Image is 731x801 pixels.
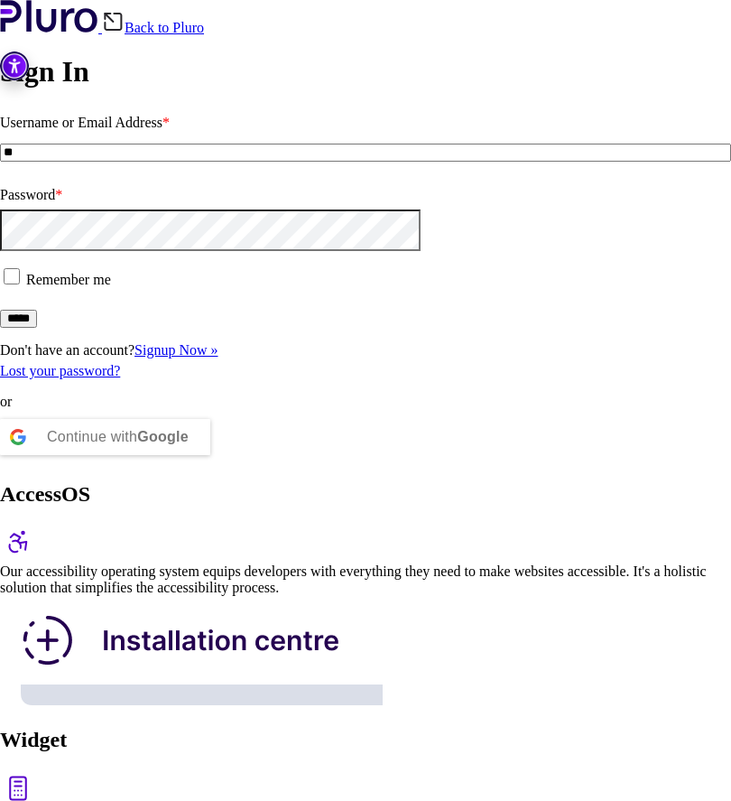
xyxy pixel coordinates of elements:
[4,268,20,284] input: Remember me
[137,429,189,444] b: Google
[47,419,189,455] div: Continue with
[102,20,204,35] a: Back to Pluro
[134,342,217,358] a: Signup Now »
[102,11,125,33] img: Back icon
